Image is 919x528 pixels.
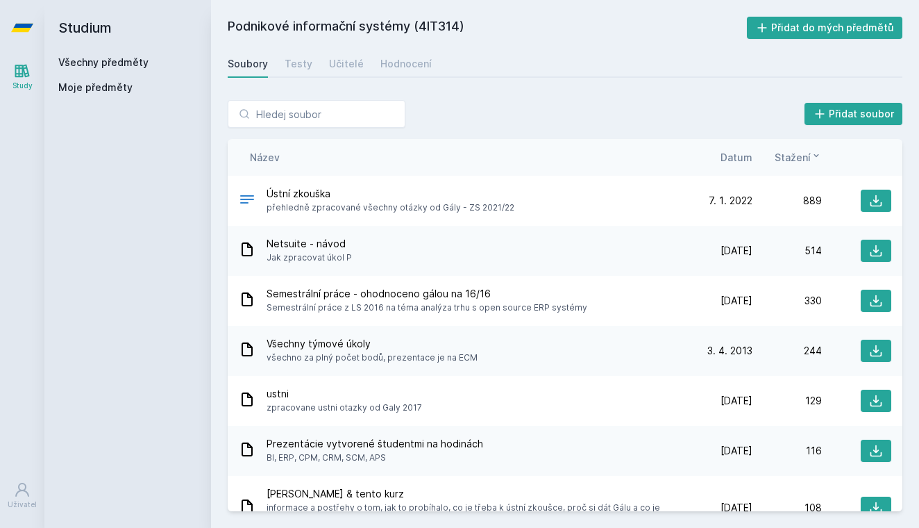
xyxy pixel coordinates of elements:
button: Přidat do mých předmětů [747,17,903,39]
div: Testy [285,57,312,71]
div: Učitelé [329,57,364,71]
div: .DOCX [239,191,255,211]
span: Jak zpracovat úkol P [267,251,352,265]
input: Hledej soubor [228,100,405,128]
a: Testy [285,50,312,78]
div: 116 [752,444,822,458]
span: [PERSON_NAME] & tento kurz [267,487,677,501]
button: Datum [720,150,752,165]
a: Soubory [228,50,268,78]
span: [DATE] [720,244,752,258]
span: BI, ERP, CPM, CRM, SCM, APS [267,451,483,465]
span: všechno za plný počet bodů, prezentace je na ECM [267,351,478,365]
span: [DATE] [720,444,752,458]
div: Study [12,81,33,91]
span: 3. 4. 2013 [707,344,752,358]
div: Uživatel [8,500,37,510]
span: Semestrální práce z LS 2016 na téma analýza trhu s open source ERP systémy [267,301,587,315]
span: [DATE] [720,501,752,515]
div: 108 [752,501,822,515]
button: Stažení [775,150,822,165]
span: [DATE] [720,394,752,408]
button: Přidat soubor [804,103,903,125]
span: Všechny týmové úkoly [267,337,478,351]
button: Název [250,150,280,165]
span: přehledně zpracované všechny otázky od Gály - ZS 2021/22 [267,201,514,215]
span: [DATE] [720,294,752,308]
div: Soubory [228,57,268,71]
div: 330 [752,294,822,308]
a: Study [3,56,42,98]
div: 129 [752,394,822,408]
span: ustni [267,387,422,401]
div: 244 [752,344,822,358]
div: 514 [752,244,822,258]
span: Moje předměty [58,81,133,94]
span: Netsuite - návod [267,237,352,251]
span: Stažení [775,150,811,165]
span: Prezentácie vytvorené študentmi na hodinách [267,437,483,451]
a: Hodnocení [380,50,432,78]
a: Všechny předměty [58,56,149,68]
span: 7. 1. 2022 [709,194,752,208]
a: Učitelé [329,50,364,78]
a: Uživatel [3,475,42,517]
span: Semestrální práce - ohodnoceno gálou na 16/16 [267,287,587,301]
span: zpracovane ustni otazky od Galy 2017 [267,401,422,415]
div: 889 [752,194,822,208]
h2: Podnikové informační systémy (4IT314) [228,17,747,39]
span: Ústní zkouška [267,187,514,201]
div: Hodnocení [380,57,432,71]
